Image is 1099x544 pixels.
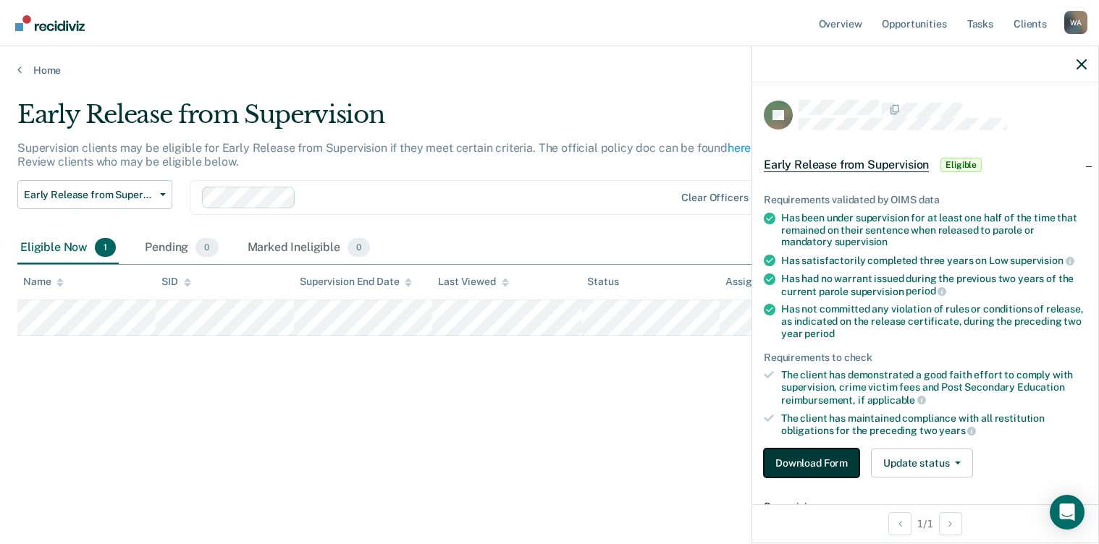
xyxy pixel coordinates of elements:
span: applicable [867,394,926,406]
div: Has had no warrant issued during the previous two years of the current parole supervision [781,273,1087,297]
span: period [804,328,834,339]
span: supervision [1010,255,1074,266]
div: Has not committed any violation of rules or conditions of release, as indicated on the release ce... [781,303,1087,339]
dt: Supervision [764,501,1087,513]
a: here [728,141,751,155]
button: Profile dropdown button [1064,11,1087,34]
span: years [939,425,976,436]
div: 1 / 1 [752,504,1098,543]
div: Clear officers [681,192,748,204]
div: Early Release from SupervisionEligible [752,142,1098,188]
span: Eligible [940,158,982,172]
div: Marked Ineligible [245,232,374,264]
img: Recidiviz [15,15,85,31]
span: supervision [835,236,888,247]
a: Navigate to form link [764,449,865,477]
div: SID [161,276,191,288]
div: Eligible Now [17,232,119,264]
div: Early Release from Supervision [17,100,842,141]
div: Last Viewed [438,276,508,288]
button: Previous Opportunity [888,512,911,535]
div: The client has demonstrated a good faith effort to comply with supervision, crime victim fees and... [781,369,1087,406]
p: Supervision clients may be eligible for Early Release from Supervision if they meet certain crite... [17,141,840,169]
div: Assigned to [725,276,793,288]
button: Next Opportunity [939,512,962,535]
div: W A [1064,11,1087,34]
button: Update status [871,449,973,477]
div: Open Intercom Messenger [1050,495,1085,530]
div: Requirements to check [764,352,1087,364]
span: 1 [95,238,116,257]
div: Status [587,276,618,288]
div: The client has maintained compliance with all restitution obligations for the preceding two [781,412,1087,437]
div: Has satisfactorily completed three years on Low [781,254,1087,267]
div: Requirements validated by OIMS data [764,194,1087,206]
div: Supervision End Date [300,276,412,288]
div: Pending [142,232,221,264]
span: 0 [348,238,370,257]
span: 0 [195,238,218,257]
div: Name [23,276,64,288]
span: period [906,285,946,297]
button: Download Form [764,449,859,477]
span: Early Release from Supervision [764,158,929,172]
span: Early Release from Supervision [24,189,154,201]
a: Home [17,64,1082,77]
div: Has been under supervision for at least one half of the time that remained on their sentence when... [781,212,1087,248]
